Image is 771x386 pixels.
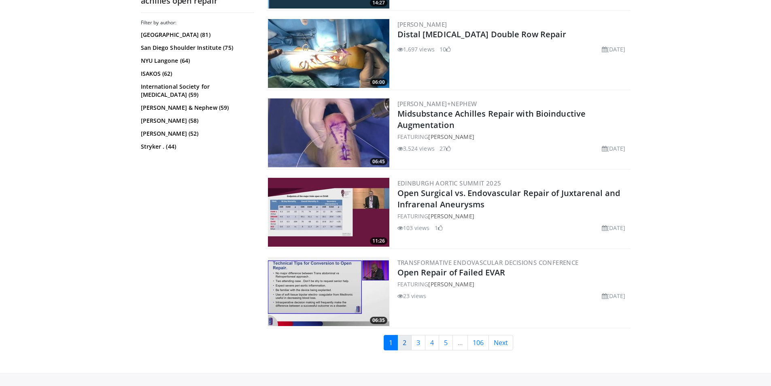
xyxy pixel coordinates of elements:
[397,188,620,210] a: Open Surgical vs. Endovascular Repair of Juxtarenal and Infrarenal Aneurysms
[397,20,447,28] a: [PERSON_NAME]
[266,335,631,350] nav: Search results pages
[141,31,252,39] a: [GEOGRAPHIC_DATA] (81)
[397,280,629,288] div: FEATURING
[428,280,474,288] a: [PERSON_NAME]
[397,132,629,141] div: FEATURING
[268,257,389,326] a: 06:35
[440,45,451,53] li: 10
[370,317,387,324] span: 06:35
[268,19,389,88] img: 7e147bb8-f4aa-462e-a539-c41c775ec9f5.300x170_q85_crop-smart_upscale.jpg
[397,224,430,232] li: 103 views
[141,130,252,138] a: [PERSON_NAME] (52)
[397,45,435,53] li: 1,697 views
[425,335,439,350] a: 4
[428,133,474,141] a: [PERSON_NAME]
[397,335,412,350] a: 2
[397,100,477,108] a: [PERSON_NAME]+Nephew
[141,143,252,151] a: Stryker . (44)
[268,178,389,247] img: 8c9dcd52-49ff-4b70-a765-96fb78b80921.300x170_q85_crop-smart_upscale.jpg
[268,178,389,247] a: 11:26
[384,335,398,350] a: 1
[141,70,252,78] a: ISAKOS (62)
[397,108,586,130] a: Midsubstance Achilles Repair with Bioinductive Augmentation
[268,19,389,88] a: 06:00
[397,292,427,300] li: 23 views
[397,144,435,153] li: 3,524 views
[602,45,626,53] li: [DATE]
[602,144,626,153] li: [DATE]
[440,144,451,153] li: 27
[602,224,626,232] li: [DATE]
[397,179,501,187] a: Edinburgh Aortic Summit 2025
[435,224,443,232] li: 1
[268,98,389,167] img: 6c769583-a1c1-491b-91f1-83a39c8f5759.300x170_q85_crop-smart_upscale.jpg
[397,267,506,278] a: Open Repair of Failed EVAR
[141,19,254,26] h3: Filter by author:
[602,292,626,300] li: [DATE]
[428,212,474,220] a: [PERSON_NAME]
[141,57,252,65] a: NYU Langone (64)
[141,44,252,52] a: San Diego Shoulder Institute (75)
[141,83,252,99] a: International Society for [MEDICAL_DATA] (59)
[397,258,579,267] a: Transformative Endovascular Decisions Conference
[397,212,629,220] div: FEATURING
[141,117,252,125] a: [PERSON_NAME] (58)
[397,29,567,40] a: Distal [MEDICAL_DATA] Double Row Repair
[370,237,387,245] span: 11:26
[268,98,389,167] a: 06:45
[411,335,425,350] a: 3
[370,158,387,165] span: 06:45
[370,79,387,86] span: 06:00
[439,335,453,350] a: 5
[467,335,489,350] a: 106
[489,335,513,350] a: Next
[268,257,389,326] img: 27109d61-23da-45ff-9ffa-e49e41c307da.300x170_q85_crop-smart_upscale.jpg
[141,104,252,112] a: [PERSON_NAME] & Nephew (59)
